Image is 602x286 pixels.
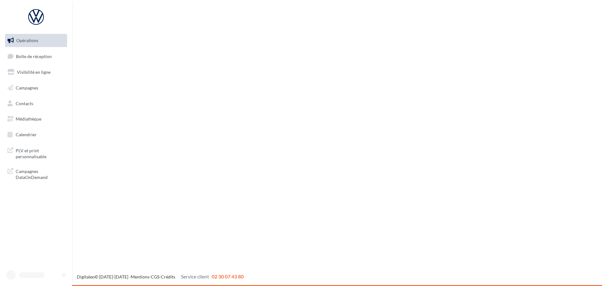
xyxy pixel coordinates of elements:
span: PLV et print personnalisable [16,146,65,160]
a: Opérations [4,34,68,47]
a: PLV et print personnalisable [4,144,68,162]
span: Médiathèque [16,116,41,121]
a: Médiathèque [4,112,68,126]
span: © [DATE]-[DATE] - - - [77,274,244,279]
a: Crédits [161,274,175,279]
span: Calendrier [16,132,37,137]
a: Digitaleo [77,274,95,279]
span: Visibilité en ligne [17,69,50,75]
span: Campagnes [16,85,38,90]
a: Mentions [131,274,149,279]
span: Campagnes DataOnDemand [16,167,65,181]
span: Boîte de réception [16,53,52,59]
span: Service client [181,273,209,279]
a: Campagnes [4,81,68,94]
span: Contacts [16,100,33,106]
span: 02 30 07 43 80 [212,273,244,279]
span: Opérations [16,38,38,43]
a: Calendrier [4,128,68,141]
a: Boîte de réception [4,50,68,63]
a: Campagnes DataOnDemand [4,165,68,183]
a: CGS [151,274,159,279]
a: Visibilité en ligne [4,66,68,79]
a: Contacts [4,97,68,110]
